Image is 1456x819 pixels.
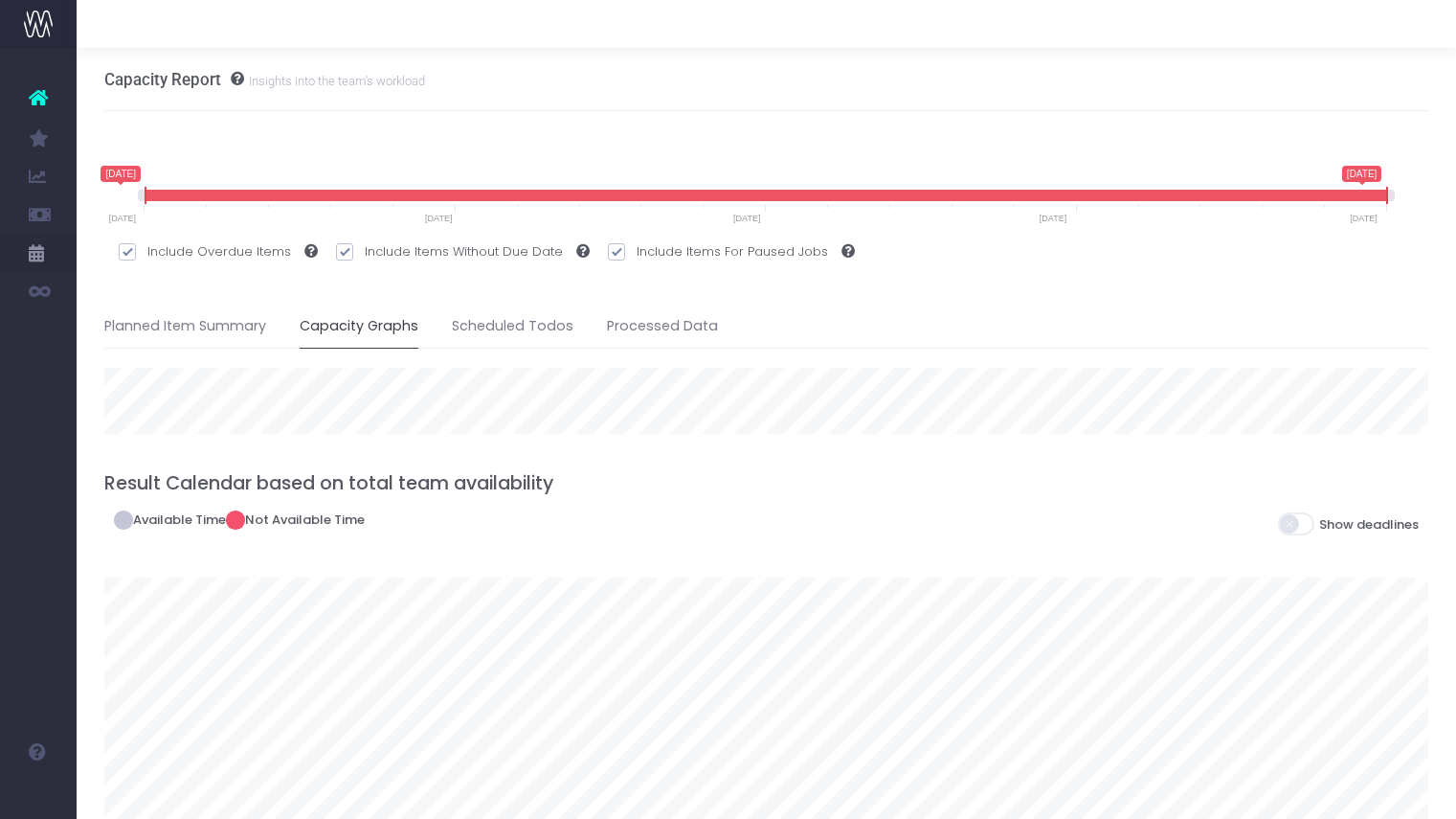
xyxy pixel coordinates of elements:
span: [DATE] [422,215,455,223]
a: Capacity Graphs [300,305,418,349]
label: Include Overdue Items [119,242,318,262]
small: Insights into the team's workload [244,70,425,89]
span: [DATE] [1342,166,1381,181]
a: Planned Item Summary [104,305,266,349]
span: [DATE] [101,166,140,181]
span: [DATE] [1347,215,1379,223]
span: Available Time Not Available Time [104,501,767,578]
span: [DATE] [730,215,763,223]
h4: Result Calendar based on total team availability [104,472,1429,494]
a: Processed Data [607,305,718,349]
span: [DATE] [106,215,139,223]
span: Show deadlines [1319,511,1419,535]
img: images/default_profile_image.png [24,781,53,809]
span: [DATE] [1037,215,1069,223]
a: Scheduled Todos [452,305,573,349]
label: Include Items For Paused Jobs [608,242,855,262]
h3: Capacity Report [104,70,425,89]
label: Include Items Without Due Date [336,242,590,262]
